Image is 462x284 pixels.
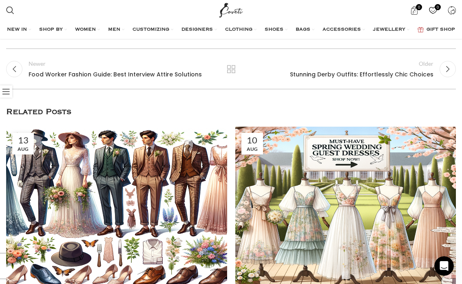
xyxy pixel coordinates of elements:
span: Related Posts [6,106,71,119]
span: Aug [15,147,31,152]
span: JEWELLERY [373,27,405,33]
span: Food Worker Fashion Guide: Best Interview Attire Solutions [29,71,215,79]
span: 0 [416,4,422,10]
a: GIFT SHOP [418,22,455,38]
a: MEN [108,22,124,38]
a: WOMEN [75,22,100,38]
a: 0 [424,2,441,18]
a: Older Stunning Derby Outfits: Effortlessly Chic Choices [239,59,456,78]
a: ACCESSORIES [323,22,365,38]
a: CLOTHING [225,22,256,38]
span: SHOES [265,27,283,33]
a: Back to list [223,61,239,77]
span: MEN [108,27,120,33]
div: Main navigation [2,22,460,38]
span: WOMEN [75,27,96,33]
span: Stunning Derby Outfits: Effortlessly Chic Choices [247,71,433,79]
a: SHOP BY [39,22,67,38]
span: GIFT SHOP [427,27,455,33]
span: 10 [244,136,260,145]
a: DESIGNERS [181,22,217,38]
a: Newer Food Worker Fashion Guide: Best Interview Attire Solutions [6,59,223,78]
span: 0 [435,4,441,10]
span: 13 [15,136,31,145]
a: Search [2,2,18,18]
img: GiftBag [418,27,424,32]
span: CUSTOMIZING [133,27,169,33]
span: ACCESSORIES [323,27,361,33]
div: My Wishlist [424,2,441,18]
span: DESIGNERS [181,27,213,33]
a: SHOES [265,22,287,38]
span: CLOTHING [225,27,252,33]
a: BAGS [296,22,314,38]
span: SHOP BY [39,27,63,33]
a: JEWELLERY [373,22,409,38]
a: NEW IN [7,22,31,38]
div: Newer [29,59,215,68]
span: Older [247,59,433,68]
span: BAGS [296,27,310,33]
a: CUSTOMIZING [133,22,173,38]
span: NEW IN [7,27,27,33]
span: Aug [244,147,260,152]
a: Site logo [217,6,245,13]
iframe: Intercom live chat [434,256,454,276]
a: 0 [406,2,422,18]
